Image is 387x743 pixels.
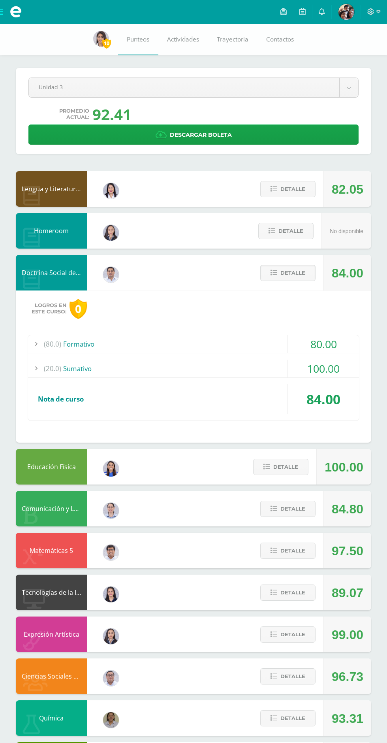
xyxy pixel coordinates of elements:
[253,459,308,475] button: Detalle
[217,35,248,43] span: Trayectoria
[266,35,294,43] span: Contactos
[16,658,87,694] div: Ciencias Sociales y Formación Ciudadana 5
[332,533,363,569] div: 97.50
[280,669,305,684] span: Detalle
[93,31,109,47] img: ea47ce28a7496064ea32b8adea22b8c5.png
[16,491,87,526] div: Comunicación y Lenguaje L3 (Inglés) 5
[16,255,87,290] div: Doctrina Social de la Iglesia
[280,543,305,558] span: Detalle
[70,299,87,319] div: 0
[16,213,87,249] div: Homeroom
[260,710,316,726] button: Detalle
[103,461,119,477] img: 0eea5a6ff783132be5fd5ba128356f6f.png
[44,335,61,353] span: (80.0)
[28,124,359,145] a: Descargar boleta
[260,626,316,643] button: Detalle
[167,35,199,43] span: Actividades
[44,360,61,377] span: (20.0)
[278,224,303,238] span: Detalle
[158,24,208,55] a: Actividades
[39,78,329,96] span: Unidad 3
[330,228,363,234] span: No disponible
[260,585,316,601] button: Detalle
[59,108,89,121] span: Promedio actual:
[103,267,119,283] img: 15aaa72b904403ebb7ec886ca542c491.png
[118,24,158,55] a: Punteos
[260,265,316,281] button: Detalle
[28,360,359,377] div: Sumativo
[92,104,132,124] div: 92.41
[103,712,119,728] img: 3af43c4f3931345fadf8ce10480f33e2.png
[103,670,119,686] img: 5778bd7e28cf89dedf9ffa8080fc1cd8.png
[103,586,119,602] img: dbcf09110664cdb6f63fe058abfafc14.png
[16,171,87,207] div: Lengua y Literatura 5
[338,4,354,20] img: 2888544038d106339d2fbd494f6dd41f.png
[260,501,316,517] button: Detalle
[280,585,305,600] span: Detalle
[257,24,303,55] a: Contactos
[288,335,359,353] div: 80.00
[103,503,119,519] img: daba15fc5312cea3888e84612827f950.png
[332,255,363,291] div: 84.00
[32,302,66,315] span: Logros en este curso:
[127,35,149,43] span: Punteos
[28,335,359,353] div: Formativo
[288,384,359,414] div: 84.00
[280,502,305,516] span: Detalle
[332,617,363,652] div: 99.00
[103,225,119,241] img: 35694fb3d471466e11a043d39e0d13e5.png
[208,24,257,55] a: Trayectoria
[260,668,316,685] button: Detalle
[38,394,84,404] span: Nota de curso
[16,617,87,652] div: Expresión Artística
[170,125,232,145] span: Descargar boleta
[273,460,298,474] span: Detalle
[332,575,363,611] div: 89.07
[258,223,314,239] button: Detalle
[280,266,305,280] span: Detalle
[325,449,363,485] div: 100.00
[29,78,358,97] a: Unidad 3
[102,38,111,48] span: 10
[16,700,87,736] div: Química
[332,172,363,207] div: 82.05
[260,543,316,559] button: Detalle
[103,545,119,560] img: 01ec045deed16b978cfcd964fb0d0c55.png
[16,449,87,485] div: Educación Física
[16,575,87,610] div: Tecnologías de la Información y la Comunicación 5
[288,360,359,377] div: 100.00
[260,181,316,197] button: Detalle
[332,659,363,694] div: 96.73
[332,701,363,736] div: 93.31
[280,182,305,196] span: Detalle
[103,183,119,199] img: fd1196377973db38ffd7ffd912a4bf7e.png
[280,627,305,642] span: Detalle
[332,491,363,527] div: 84.80
[103,628,119,644] img: 35694fb3d471466e11a043d39e0d13e5.png
[280,711,305,726] span: Detalle
[16,533,87,568] div: Matemáticas 5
